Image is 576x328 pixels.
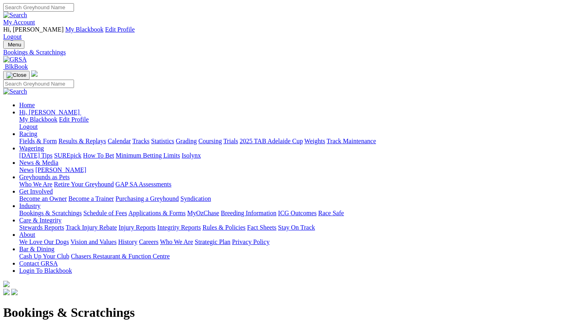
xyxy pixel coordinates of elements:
[3,71,30,80] button: Toggle navigation
[3,63,28,70] a: BlkBook
[31,70,38,77] img: logo-grsa-white.png
[19,224,64,231] a: Stewards Reports
[8,42,21,48] span: Menu
[327,138,376,144] a: Track Maintenance
[19,130,37,137] a: Racing
[202,224,246,231] a: Rules & Policies
[19,246,54,252] a: Bar & Dining
[187,210,219,216] a: MyOzChase
[118,224,156,231] a: Injury Reports
[19,152,573,159] div: Wagering
[54,152,81,159] a: SUREpick
[71,253,170,260] a: Chasers Restaurant & Function Centre
[68,195,114,202] a: Become a Trainer
[19,181,573,188] div: Greyhounds as Pets
[59,116,89,123] a: Edit Profile
[180,195,211,202] a: Syndication
[19,195,573,202] div: Get Involved
[19,202,40,209] a: Industry
[247,224,276,231] a: Fact Sheets
[19,166,573,174] div: News & Media
[3,3,74,12] input: Search
[3,33,22,40] a: Logout
[151,138,174,144] a: Statistics
[3,49,573,56] a: Bookings & Scratchings
[3,26,573,40] div: My Account
[160,238,193,245] a: Who We Are
[65,26,104,33] a: My Blackbook
[19,159,58,166] a: News & Media
[19,210,82,216] a: Bookings & Scratchings
[105,26,135,33] a: Edit Profile
[318,210,344,216] a: Race Safe
[35,166,86,173] a: [PERSON_NAME]
[3,56,27,63] img: GRSA
[198,138,222,144] a: Coursing
[304,138,325,144] a: Weights
[19,253,69,260] a: Cash Up Your Club
[3,289,10,295] img: facebook.svg
[3,305,573,320] h1: Bookings & Scratchings
[3,281,10,287] img: logo-grsa-white.png
[116,152,180,159] a: Minimum Betting Limits
[19,116,58,123] a: My Blackbook
[19,253,573,260] div: Bar & Dining
[19,238,573,246] div: About
[108,138,131,144] a: Calendar
[182,152,201,159] a: Isolynx
[6,72,26,78] img: Close
[195,238,230,245] a: Strategic Plan
[118,238,137,245] a: History
[3,88,27,95] img: Search
[3,80,74,88] input: Search
[3,12,27,19] img: Search
[19,145,44,152] a: Wagering
[221,210,276,216] a: Breeding Information
[19,166,34,173] a: News
[5,63,28,70] span: BlkBook
[19,109,80,116] span: Hi, [PERSON_NAME]
[19,210,573,217] div: Industry
[11,289,18,295] img: twitter.svg
[19,217,62,224] a: Care & Integrity
[240,138,303,144] a: 2025 TAB Adelaide Cup
[128,210,186,216] a: Applications & Forms
[83,152,114,159] a: How To Bet
[19,188,53,195] a: Get Involved
[19,195,67,202] a: Become an Owner
[19,224,573,231] div: Care & Integrity
[19,181,52,188] a: Who We Are
[83,210,127,216] a: Schedule of Fees
[176,138,197,144] a: Grading
[19,102,35,108] a: Home
[19,231,35,238] a: About
[58,138,106,144] a: Results & Replays
[223,138,238,144] a: Trials
[3,40,24,49] button: Toggle navigation
[278,210,316,216] a: ICG Outcomes
[278,224,315,231] a: Stay On Track
[19,260,58,267] a: Contact GRSA
[116,195,179,202] a: Purchasing a Greyhound
[70,238,116,245] a: Vision and Values
[19,238,69,245] a: We Love Our Dogs
[19,123,38,130] a: Logout
[19,138,57,144] a: Fields & Form
[232,238,270,245] a: Privacy Policy
[19,152,52,159] a: [DATE] Tips
[19,174,70,180] a: Greyhounds as Pets
[3,26,64,33] span: Hi, [PERSON_NAME]
[3,19,35,26] a: My Account
[116,181,172,188] a: GAP SA Assessments
[19,267,72,274] a: Login To Blackbook
[66,224,117,231] a: Track Injury Rebate
[19,116,573,130] div: Hi, [PERSON_NAME]
[132,138,150,144] a: Tracks
[54,181,114,188] a: Retire Your Greyhound
[157,224,201,231] a: Integrity Reports
[139,238,158,245] a: Careers
[19,138,573,145] div: Racing
[19,109,81,116] a: Hi, [PERSON_NAME]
